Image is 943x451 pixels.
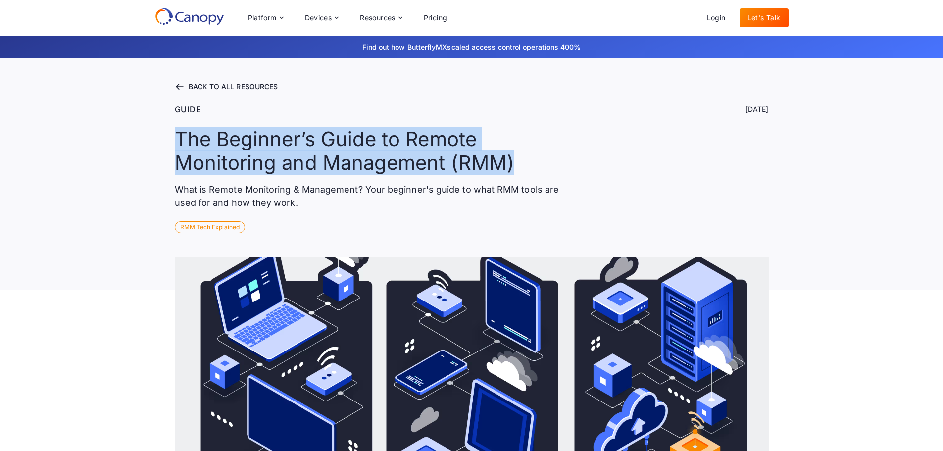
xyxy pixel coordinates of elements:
[175,183,568,209] p: What is Remote Monitoring & Management? Your beginner's guide to what RMM tools are used for and ...
[175,127,568,175] h1: The Beginner’s Guide to Remote Monitoring and Management (RMM)
[175,221,245,233] div: RMM Tech Explained
[416,8,455,27] a: Pricing
[297,8,347,28] div: Devices
[447,43,581,51] a: scaled access control operations 400%
[175,103,201,115] div: Guide
[740,8,789,27] a: Let's Talk
[229,42,714,52] p: Find out how ButterflyMX
[240,8,291,28] div: Platform
[248,14,277,21] div: Platform
[305,14,332,21] div: Devices
[745,104,768,114] div: [DATE]
[360,14,396,21] div: Resources
[699,8,734,27] a: Login
[352,8,409,28] div: Resources
[175,82,769,92] a: BACK TO ALL RESOURCES
[189,83,278,90] div: BACK TO ALL RESOURCES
